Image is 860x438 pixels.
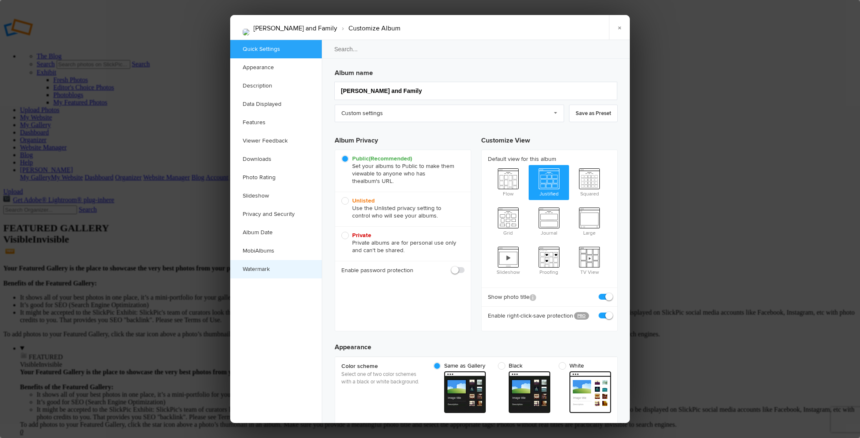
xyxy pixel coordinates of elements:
[230,95,322,113] a: Data Displayed
[529,243,569,277] span: Proofing
[335,335,618,352] h3: Appearance
[243,29,249,35] img: skpicks-16.jpg
[341,197,460,220] span: Use the Unlisted privacy setting to control who will see your albums.
[574,312,589,320] a: PRO
[369,155,412,162] i: (Recommended)
[230,58,322,77] a: Appearance
[337,21,400,35] li: Customize Album
[230,77,322,95] a: Description
[488,293,536,301] b: Show photo title
[321,40,631,59] input: Search...
[352,232,371,239] b: Private
[254,21,337,35] li: [PERSON_NAME] and Family
[335,65,618,78] h3: Album name
[569,165,610,198] span: Squared
[230,113,322,132] a: Features
[488,312,568,320] b: Enable right-click-save protection
[529,165,569,198] span: Justified
[341,370,425,385] p: Select one of two color schemes with a black or white background.
[360,178,394,185] span: album's URL.
[529,204,569,238] span: Journal
[488,165,529,198] span: Flow
[335,105,564,122] a: Custom settings
[341,362,425,370] b: Color scheme
[230,132,322,150] a: Viewer Feedback
[352,155,412,162] b: Public
[488,155,611,163] b: Default view for this album
[230,40,322,58] a: Quick Settings
[559,362,607,370] span: White
[569,204,610,238] span: Large
[569,243,610,277] span: TV View
[341,266,413,275] b: Enable password protection
[341,155,460,185] span: Set your albums to Public to make them viewable to anyone who has the
[488,204,529,238] span: Grid
[498,362,546,370] span: Black
[230,223,322,242] a: Album Date
[230,205,322,223] a: Privacy and Security
[230,242,322,260] a: MobiAlbums
[230,168,322,187] a: Photo Rating
[609,15,630,40] a: ×
[569,105,618,122] a: Save as Preset
[335,129,471,150] h3: Album Privacy
[230,150,322,168] a: Downloads
[481,129,618,150] h3: Customize View
[352,197,375,204] b: Unlisted
[341,232,460,254] span: Private albums are for personal use only and can't be shared.
[230,187,322,205] a: Slideshow
[433,362,485,370] span: Same as Gallery
[488,243,529,277] span: Slideshow
[230,260,322,278] a: Watermark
